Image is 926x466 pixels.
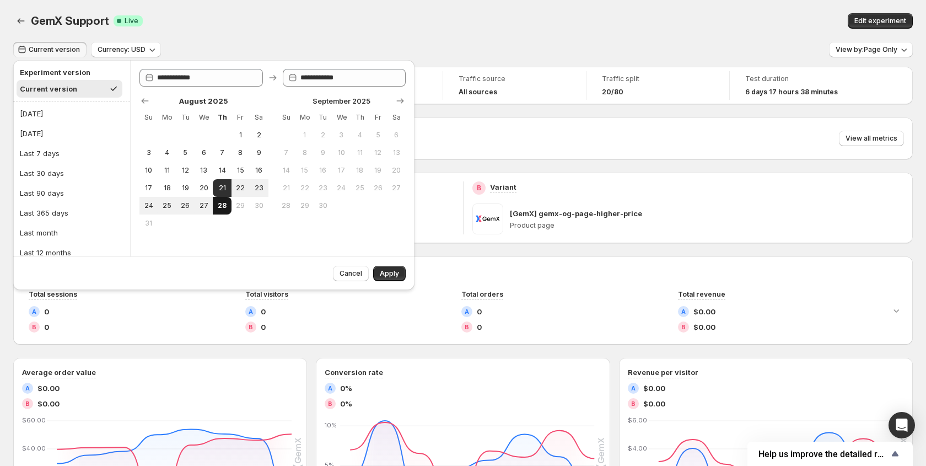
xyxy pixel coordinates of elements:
[631,400,636,407] h2: B
[17,144,127,162] button: Last 7 days
[139,109,158,126] th: Sunday
[236,131,245,140] span: 1
[355,184,364,192] span: 25
[387,126,406,144] button: Saturday September 6 2025
[337,166,346,175] span: 17
[387,162,406,179] button: Saturday September 20 2025
[839,131,904,146] button: View all metrics
[681,324,686,330] h2: B
[300,148,309,157] span: 8
[369,126,387,144] button: Friday September 5 2025
[745,88,838,97] span: 6 days 17 hours 38 minutes
[340,383,352,394] span: 0%
[254,166,263,175] span: 16
[373,184,383,192] span: 26
[25,385,30,392] h2: A
[20,247,71,258] div: Last 12 months
[332,179,351,197] button: Wednesday September 24 2025
[98,45,146,54] span: Currency: USD
[300,201,309,210] span: 29
[846,134,897,143] span: View all metrics
[236,166,245,175] span: 15
[337,131,346,140] span: 3
[337,113,346,122] span: We
[17,105,127,122] button: [DATE]
[369,144,387,162] button: Friday September 12 2025
[22,416,46,424] text: $60.00
[44,306,49,317] span: 0
[32,308,36,315] h2: A
[162,113,171,122] span: Mo
[144,166,153,175] span: 10
[195,179,213,197] button: Wednesday August 20 2025
[490,181,516,192] p: Variant
[199,184,208,192] span: 20
[602,73,714,98] a: Traffic split20/80
[158,179,176,197] button: Monday August 18 2025
[217,184,227,192] span: 21
[477,306,482,317] span: 0
[181,113,190,122] span: Tu
[20,148,60,159] div: Last 7 days
[380,269,399,278] span: Apply
[29,45,80,54] span: Current version
[387,109,406,126] th: Saturday
[387,179,406,197] button: Saturday September 27 2025
[217,166,227,175] span: 14
[158,144,176,162] button: Monday August 4 2025
[472,203,503,234] img: [GemX] gemx-og-page-higher-price
[144,113,153,122] span: Su
[13,13,29,29] button: Back
[20,227,58,238] div: Last month
[144,148,153,157] span: 3
[351,179,369,197] button: Thursday September 25 2025
[17,244,127,261] button: Last 12 months
[282,201,291,210] span: 28
[351,109,369,126] th: Thursday
[277,179,295,197] button: Sunday September 21 2025
[314,179,332,197] button: Tuesday September 23 2025
[351,162,369,179] button: Thursday September 18 2025
[628,416,647,424] text: $6.00
[254,148,263,157] span: 9
[195,109,213,126] th: Wednesday
[158,197,176,215] button: Monday August 25 2025
[459,73,570,98] a: Traffic sourceAll sources
[254,131,263,140] span: 2
[295,162,314,179] button: Monday September 15 2025
[373,148,383,157] span: 12
[162,201,171,210] span: 25
[261,322,266,333] span: 0
[20,83,77,94] div: Current version
[144,184,153,192] span: 17
[213,197,231,215] button: End of range Today Thursday August 28 2025
[199,201,208,210] span: 27
[199,148,208,157] span: 6
[829,42,913,57] button: View by:Page Only
[17,204,127,222] button: Last 365 days
[232,144,250,162] button: Friday August 8 2025
[249,324,253,330] h2: B
[325,367,383,378] h3: Conversion rate
[282,184,291,192] span: 21
[758,449,889,459] span: Help us improve the detailed report for A/B campaigns
[392,184,401,192] span: 27
[295,144,314,162] button: Monday September 8 2025
[369,109,387,126] th: Friday
[22,367,96,378] h3: Average order value
[195,144,213,162] button: Wednesday August 6 2025
[295,109,314,126] th: Monday
[318,131,327,140] span: 2
[337,184,346,192] span: 24
[137,93,153,109] button: Show previous month, July 2025
[355,113,364,122] span: Th
[261,306,266,317] span: 0
[17,184,127,202] button: Last 90 days
[277,197,295,215] button: Sunday September 28 2025
[282,166,291,175] span: 14
[373,266,406,281] button: Apply
[20,108,43,119] div: [DATE]
[836,45,897,54] span: View by: Page Only
[217,201,227,210] span: 28
[355,166,364,175] span: 18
